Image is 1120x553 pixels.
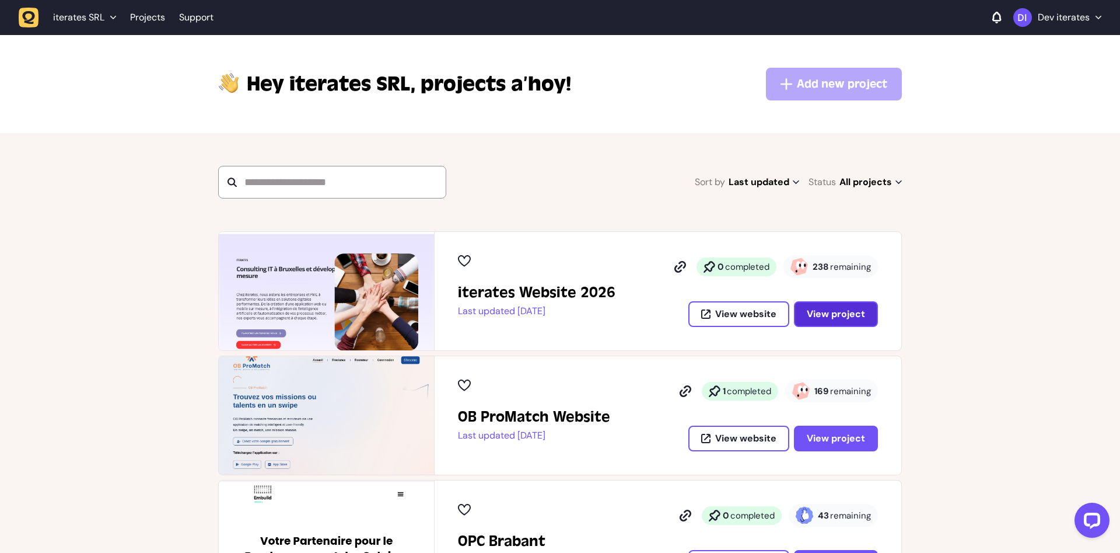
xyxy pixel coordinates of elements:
[794,301,878,327] button: View project
[19,7,123,28] button: iterates SRL
[247,70,416,98] span: iterates SRL
[688,301,789,327] button: View website
[797,76,887,92] span: Add new project
[130,7,165,28] a: Projects
[1013,8,1101,27] button: Dev iterates
[458,305,615,317] p: Last updated [DATE]
[723,510,729,521] strong: 0
[1013,8,1032,27] img: Dev iterates
[1065,498,1114,547] iframe: LiveChat chat widget
[717,261,724,273] strong: 0
[458,283,615,302] h2: iterates Website 2026
[830,385,871,397] span: remaining
[218,70,240,94] img: hi-hand
[715,309,776,319] span: View website
[813,261,829,273] strong: 238
[794,426,878,451] button: View project
[458,430,610,441] p: Last updated [DATE]
[818,510,829,521] strong: 43
[807,434,865,443] span: View project
[695,174,725,190] span: Sort by
[729,174,799,190] span: Last updated
[727,385,771,397] span: completed
[247,70,571,98] p: projects a’hoy!
[807,309,865,319] span: View project
[766,68,902,100] button: Add new project
[839,174,902,190] span: All projects
[715,434,776,443] span: View website
[688,426,789,451] button: View website
[830,510,871,521] span: remaining
[179,12,213,23] a: Support
[723,385,726,397] strong: 1
[808,174,836,190] span: Status
[1038,12,1090,23] p: Dev iterates
[458,532,545,551] h2: OPC Brabant
[53,12,104,23] span: iterates SRL
[458,408,610,426] h2: OB ProMatch Website
[830,261,871,273] span: remaining
[725,261,769,273] span: completed
[219,356,434,475] img: OB ProMatch Website
[730,510,775,521] span: completed
[219,232,434,350] img: iterates Website 2026
[814,385,829,397] strong: 169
